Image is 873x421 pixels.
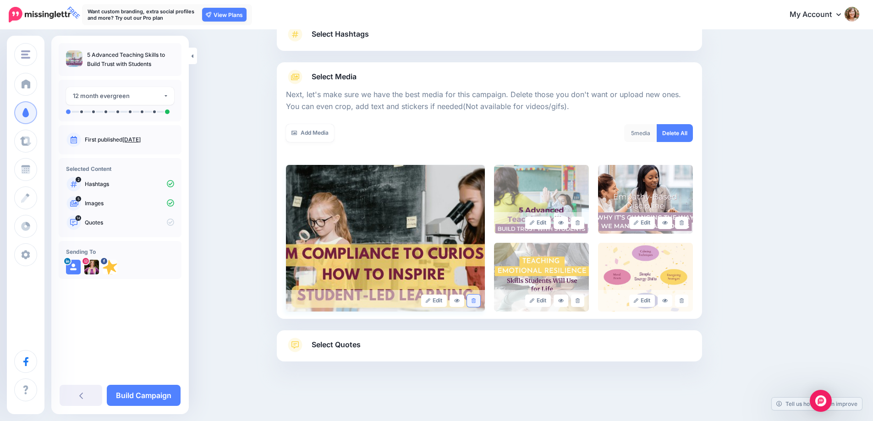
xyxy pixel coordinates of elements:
[85,199,174,208] p: Images
[494,243,589,312] img: b539ebbf9afbf20f328643a48f3ce4d6_large.jpg
[66,248,174,255] h4: Sending To
[286,124,334,142] a: Add Media
[21,50,30,59] img: menu.png
[810,390,832,412] div: Open Intercom Messenger
[85,219,174,227] p: Quotes
[286,27,693,51] a: Select Hashtags
[64,3,83,22] span: FREE
[88,8,198,21] p: Want custom branding, extra social profiles and more? Try out our Pro plan
[525,217,551,229] a: Edit
[122,136,141,143] a: [DATE]
[525,295,551,307] a: Edit
[103,260,117,274] img: 10435030_546367552161163_2528915469409542325_n-bsa21022.png
[631,130,634,137] span: 5
[312,71,357,83] span: Select Media
[87,50,174,69] p: 5 Advanced Teaching Skills to Build Trust with Students
[312,339,361,351] span: Select Quotes
[73,91,163,101] div: 12 month evergreen
[9,7,71,22] img: Missinglettr
[598,243,693,312] img: fcd3b90e51d34db15152e1c827da6111_large.jpg
[624,124,657,142] div: media
[772,398,862,410] a: Tell us how we can improve
[66,50,82,67] img: a1efb2328612dbd6bc575fdc9e68a5cc_thumb.jpg
[657,124,693,142] a: Delete All
[286,338,693,361] a: Select Quotes
[9,5,71,25] a: FREE
[598,165,693,234] img: 86f9a2a4aedec5a71d9523cbd4a01de5_large.jpg
[85,136,174,144] p: First published
[84,260,99,274] img: 365325475_1471442810361746_8596535853886494552_n-bsa142406.jpg
[76,215,82,221] span: 14
[202,8,247,22] a: View Plans
[312,28,369,40] span: Select Hashtags
[494,165,589,234] img: 397f8aa1189bab2418fdf39bf851ea63_large.jpg
[286,89,693,113] p: Next, let's make sure we have the best media for this campaign. Delete those you don't want or up...
[421,295,447,307] a: Edit
[780,4,859,26] a: My Account
[85,180,174,188] p: Hashtags
[286,70,693,84] a: Select Media
[629,217,655,229] a: Edit
[66,87,174,105] button: 12 month evergreen
[66,165,174,172] h4: Selected Content
[286,165,485,312] img: 276f48457854b5f991d6dd7b369d73d9_large.jpg
[286,84,693,312] div: Select Media
[629,295,655,307] a: Edit
[76,196,81,202] span: 5
[76,177,81,182] span: 2
[66,260,81,274] img: user_default_image.png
